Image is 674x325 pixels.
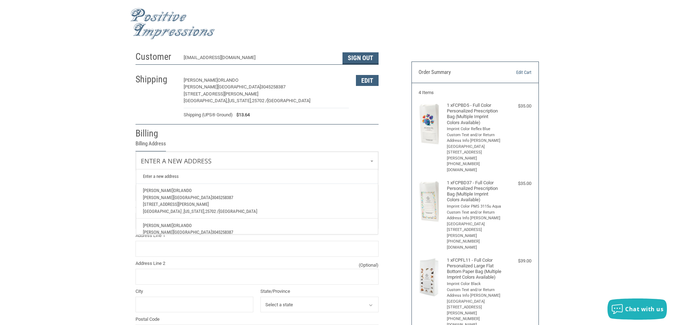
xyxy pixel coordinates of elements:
img: Positive Impressions [130,8,215,40]
label: State/Province [260,288,379,295]
span: [PERSON_NAME][GEOGRAPHIC_DATA] [143,195,212,200]
span: [GEOGRAPHIC_DATA] [267,98,310,103]
h3: 4 Items [419,90,531,95]
li: Custom Text and/or Return Address Info [PERSON_NAME][GEOGRAPHIC_DATA] [STREET_ADDRESS][PERSON_NAM... [447,132,502,173]
span: [STREET_ADDRESS][PERSON_NAME] [143,202,209,207]
div: $39.00 [503,257,531,265]
span: 3045258387 [212,230,233,235]
span: 3045258387 [212,195,233,200]
span: [GEOGRAPHIC_DATA] , [143,209,184,214]
span: 25702 / [205,209,219,214]
span: [PERSON_NAME][GEOGRAPHIC_DATA] [143,230,212,235]
li: Imprint Color Reflex Blue [447,126,502,132]
label: City [136,288,254,295]
label: Address Line 1 [136,232,379,239]
span: Chat with us [625,305,663,313]
span: [GEOGRAPHIC_DATA] [219,209,257,214]
span: [US_STATE], [228,98,252,103]
span: [STREET_ADDRESS][PERSON_NAME] [184,91,258,97]
span: [GEOGRAPHIC_DATA], [184,98,228,103]
span: [US_STATE], [184,209,205,214]
a: Enter a new address [139,169,374,183]
span: Orlando [173,223,192,228]
li: Imprint Color PMS 3115u Aqua [447,204,502,210]
h2: Customer [136,51,177,63]
span: 25702 / [252,98,267,103]
span: [PERSON_NAME] [143,188,173,193]
button: Edit [356,75,379,86]
div: $35.00 [503,180,531,187]
h4: 1 x FCPBD5 - Full Color Personalized Prescription Bag (Multiple Imprint Colors Available) [447,103,502,126]
a: [PERSON_NAME]Orlando[PERSON_NAME][GEOGRAPHIC_DATA]3045258387[STREET_ADDRESS][PERSON_NAME][GEOGRAP... [139,184,374,219]
span: [PERSON_NAME] [184,77,218,83]
label: Postal Code [136,316,379,323]
label: Address Line 2 [136,260,379,267]
a: Edit Cart [495,69,531,76]
label: Company Name [136,204,379,211]
label: First Name [136,176,254,183]
div: [EMAIL_ADDRESS][DOMAIN_NAME] [184,54,335,64]
span: $13.64 [233,111,250,118]
h4: 1 x FCPBD37 - Full Color Personalized Prescription Bag (Multiple Imprint Colors Available) [447,180,502,203]
li: Imprint Color Black [447,281,502,287]
span: [PERSON_NAME][GEOGRAPHIC_DATA] [184,84,261,89]
span: 3045258387 [261,84,286,89]
a: [PERSON_NAME]Orlando[PERSON_NAME][GEOGRAPHIC_DATA]3045258387[STREET_ADDRESS][PERSON_NAME][GEOGRAP... [139,219,374,254]
h2: Billing [136,128,177,139]
span: Shipping (UPS® Ground) [184,111,233,118]
div: $35.00 [503,103,531,110]
h3: Order Summary [419,69,495,76]
a: Enter or select a different address [136,152,378,170]
h4: 1 x FCPFL11 - Full Color Personalized Large Flat Bottom Paper Bag (Multiple Imprint Colors Availa... [447,257,502,280]
li: Custom Text and/or Return Address Info [PERSON_NAME][GEOGRAPHIC_DATA] [STREET_ADDRESS][PERSON_NAM... [447,210,502,251]
span: Orlando [218,77,238,83]
h2: Shipping [136,74,177,85]
small: (Optional) [359,262,379,269]
button: Sign Out [342,52,379,64]
span: [PERSON_NAME] [143,223,173,228]
legend: Billing Address [136,140,166,151]
button: Chat with us [607,298,667,320]
span: Enter a new address [141,157,212,165]
span: Orlando [173,188,192,193]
